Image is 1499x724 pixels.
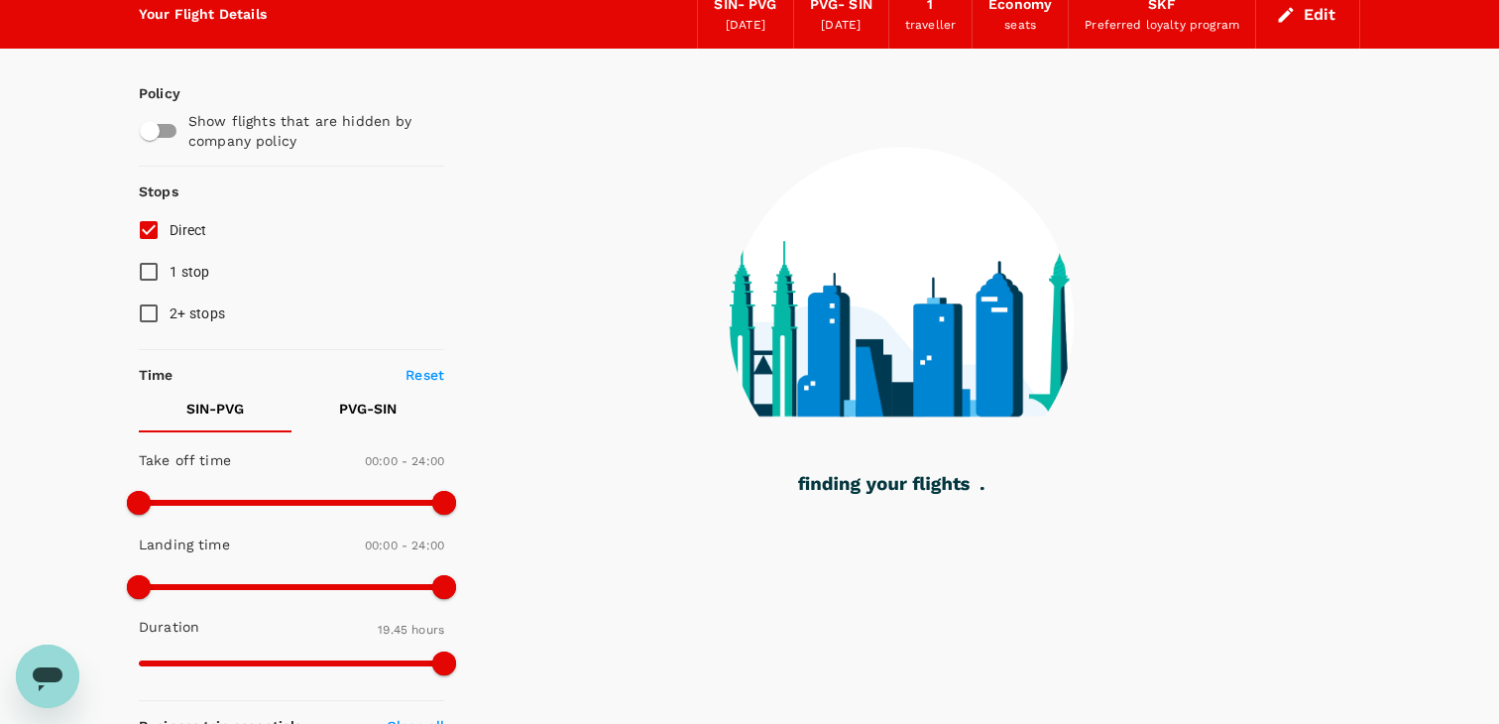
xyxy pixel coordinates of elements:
p: Duration [139,617,199,637]
p: Policy [139,83,157,103]
p: Landing time [139,535,230,554]
div: Your Flight Details [139,4,267,26]
g: finding your flights [798,477,970,495]
p: Reset [405,365,444,385]
p: Show flights that are hidden by company policy [188,111,430,151]
iframe: Button to launch messaging window [16,645,79,708]
div: [DATE] [821,16,861,36]
span: 2+ stops [170,305,225,321]
div: [DATE] [726,16,765,36]
span: Direct [170,222,207,238]
g: . [980,487,984,490]
p: PVG - SIN [339,399,397,419]
strong: Stops [139,183,178,199]
span: 19.45 hours [378,623,444,637]
div: traveller [905,16,956,36]
span: 00:00 - 24:00 [365,454,444,468]
p: Time [139,365,173,385]
div: seats [1004,16,1036,36]
p: Take off time [139,450,231,470]
div: Preferred loyalty program [1085,16,1239,36]
p: SIN - PVG [186,399,244,419]
span: 1 stop [170,264,210,280]
span: 00:00 - 24:00 [365,539,444,552]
